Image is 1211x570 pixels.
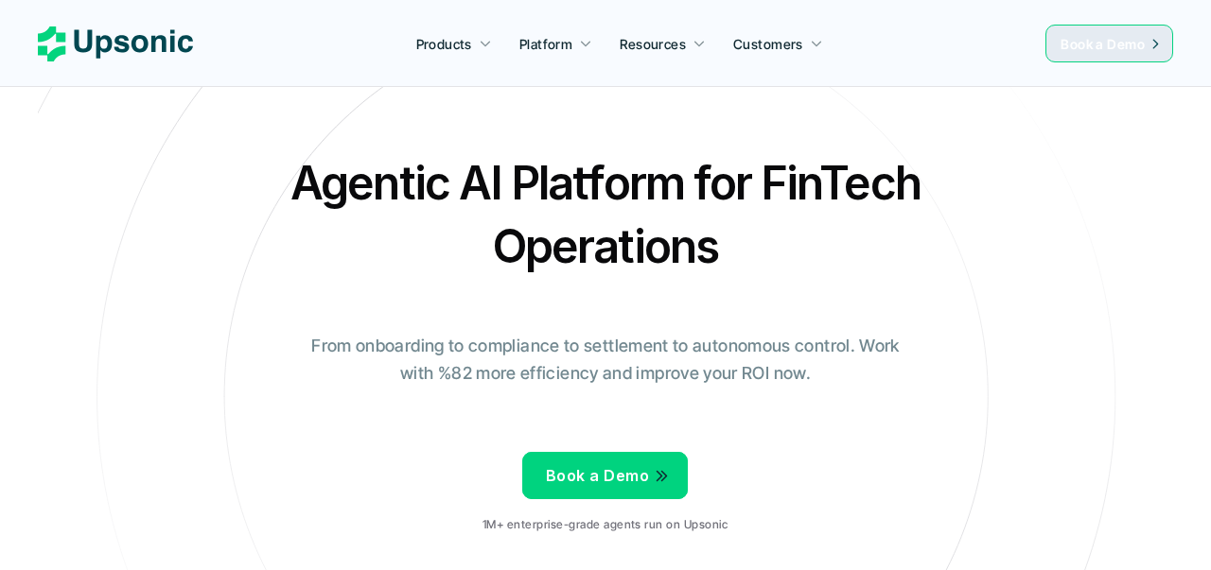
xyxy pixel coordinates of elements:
p: Products [416,34,472,54]
p: 1M+ enterprise-grade agents run on Upsonic [483,518,728,531]
a: Book a Demo [522,452,688,499]
p: Resources [620,34,686,54]
a: Products [405,26,503,60]
span: Book a Demo [1061,36,1145,52]
p: From onboarding to compliance to settlement to autonomous control. Work with %82 more efficiency ... [298,333,913,388]
a: Book a Demo [1045,25,1173,62]
span: Book a Demo [546,466,649,485]
p: Platform [519,34,572,54]
h2: Agentic AI Platform for FinTech Operations [274,151,937,278]
p: Customers [733,34,803,54]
